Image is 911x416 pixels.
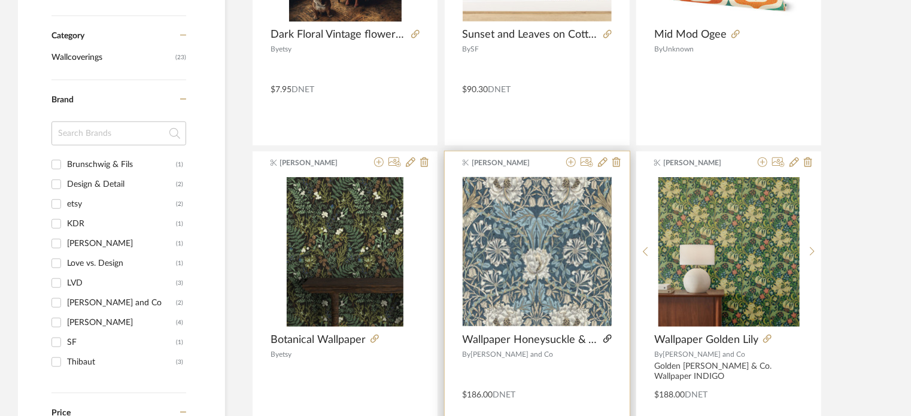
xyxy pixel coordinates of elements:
[175,48,186,67] span: (23)
[463,391,493,399] span: $186.00
[287,177,403,327] img: Botanical Wallpaper
[51,122,186,145] input: Search Brands
[471,45,479,53] span: SF
[67,175,176,194] div: Design & Detail
[471,351,554,358] span: [PERSON_NAME] and Co
[488,86,511,94] span: DNET
[176,195,183,214] div: (2)
[67,155,176,174] div: Brunschwig & Fils
[279,351,291,358] span: etsy
[271,333,366,347] span: Botanical Wallpaper
[654,362,803,382] div: Golden [PERSON_NAME] & Co. Wallpaper INDIGO
[67,234,176,253] div: [PERSON_NAME]
[176,155,183,174] div: (1)
[463,177,612,327] div: 0
[67,195,176,214] div: etsy
[271,351,279,358] span: By
[291,86,314,94] span: DNET
[176,333,183,352] div: (1)
[176,293,183,312] div: (2)
[67,274,176,293] div: LVD
[654,45,663,53] span: By
[463,86,488,94] span: $90.30
[271,28,406,41] span: Dark Floral Vintage flowers. Peony, tulip, lily, /bark and stick wallpaper vinyl wallpaper wallpa...
[67,214,176,233] div: KDR
[271,45,279,53] span: By
[663,351,745,358] span: [PERSON_NAME] and Co
[463,28,599,41] span: Sunset and Leaves on Cotton White Estimation + Install
[176,175,183,194] div: (2)
[663,45,694,53] span: Unknown
[51,96,74,104] span: Brand
[176,214,183,233] div: (1)
[67,313,176,332] div: [PERSON_NAME]
[67,333,176,352] div: SF
[654,28,727,41] span: Mid Mod Ogee
[472,157,547,168] span: [PERSON_NAME]
[176,274,183,293] div: (3)
[279,45,291,53] span: etsy
[685,391,707,399] span: DNET
[654,391,685,399] span: $188.00
[67,353,176,372] div: Thibaut
[67,254,176,273] div: Love vs. Design
[658,177,800,327] img: Wallpaper Golden Lily
[654,351,663,358] span: By
[176,254,183,273] div: (1)
[493,391,516,399] span: DNET
[271,86,291,94] span: $7.95
[654,333,758,347] span: Wallpaper Golden Lily
[67,293,176,312] div: [PERSON_NAME] and Co
[280,157,356,168] span: [PERSON_NAME]
[51,31,84,41] span: Category
[51,47,172,68] span: Wallcoverings
[664,157,739,168] span: [PERSON_NAME]
[463,351,471,358] span: By
[463,177,612,326] img: Wallpaper Honeysuckle & Tulip
[463,333,599,347] span: Wallpaper Honeysuckle & Tulip
[463,45,471,53] span: By
[176,234,183,253] div: (1)
[176,353,183,372] div: (3)
[176,313,183,332] div: (4)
